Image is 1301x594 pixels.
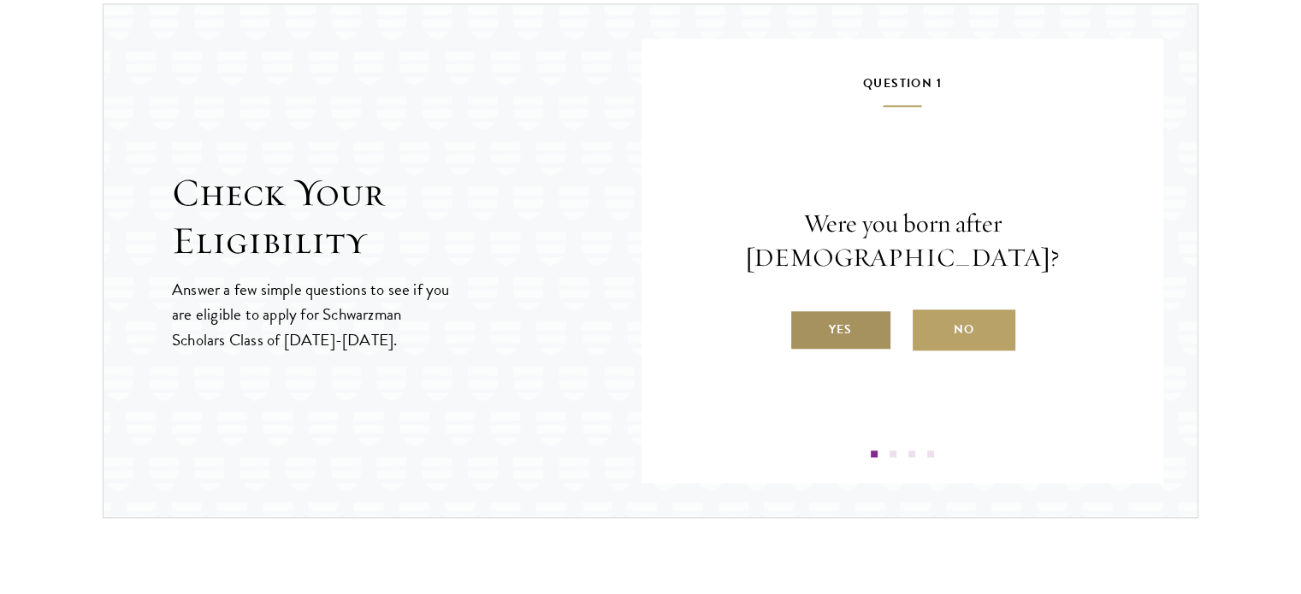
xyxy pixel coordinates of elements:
h2: Check Your Eligibility [172,169,642,265]
label: No [913,309,1015,350]
h5: Question 1 [693,73,1112,107]
label: Yes [789,309,892,350]
p: Were you born after [DEMOGRAPHIC_DATA]? [693,207,1112,275]
p: Answer a few simple questions to see if you are eligible to apply for Schwarzman Scholars Class o... [172,277,452,351]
